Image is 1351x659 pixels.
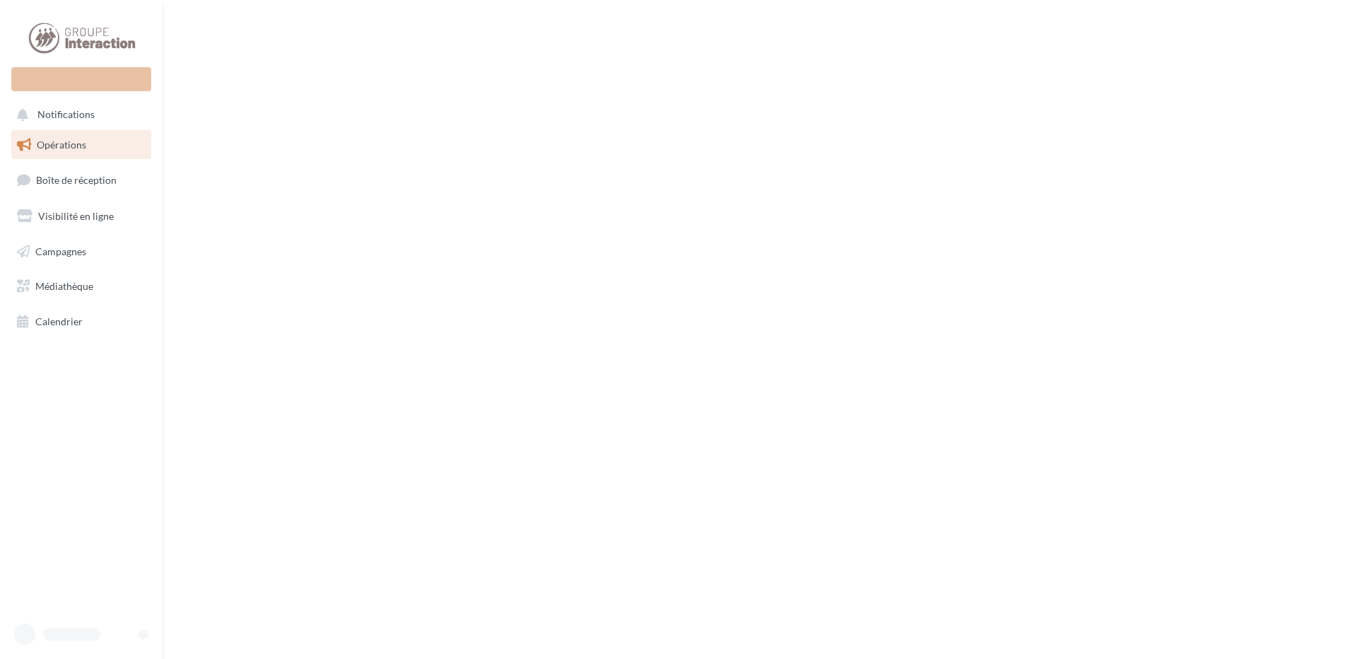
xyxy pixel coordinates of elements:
[8,130,154,160] a: Opérations
[36,174,117,186] span: Boîte de réception
[38,210,114,222] span: Visibilité en ligne
[35,245,86,257] span: Campagnes
[35,315,83,327] span: Calendrier
[11,67,151,91] div: Nouvelle campagne
[8,165,154,195] a: Boîte de réception
[8,307,154,337] a: Calendrier
[37,109,95,121] span: Notifications
[8,237,154,267] a: Campagnes
[35,280,93,292] span: Médiathèque
[8,272,154,301] a: Médiathèque
[37,139,86,151] span: Opérations
[8,202,154,231] a: Visibilité en ligne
